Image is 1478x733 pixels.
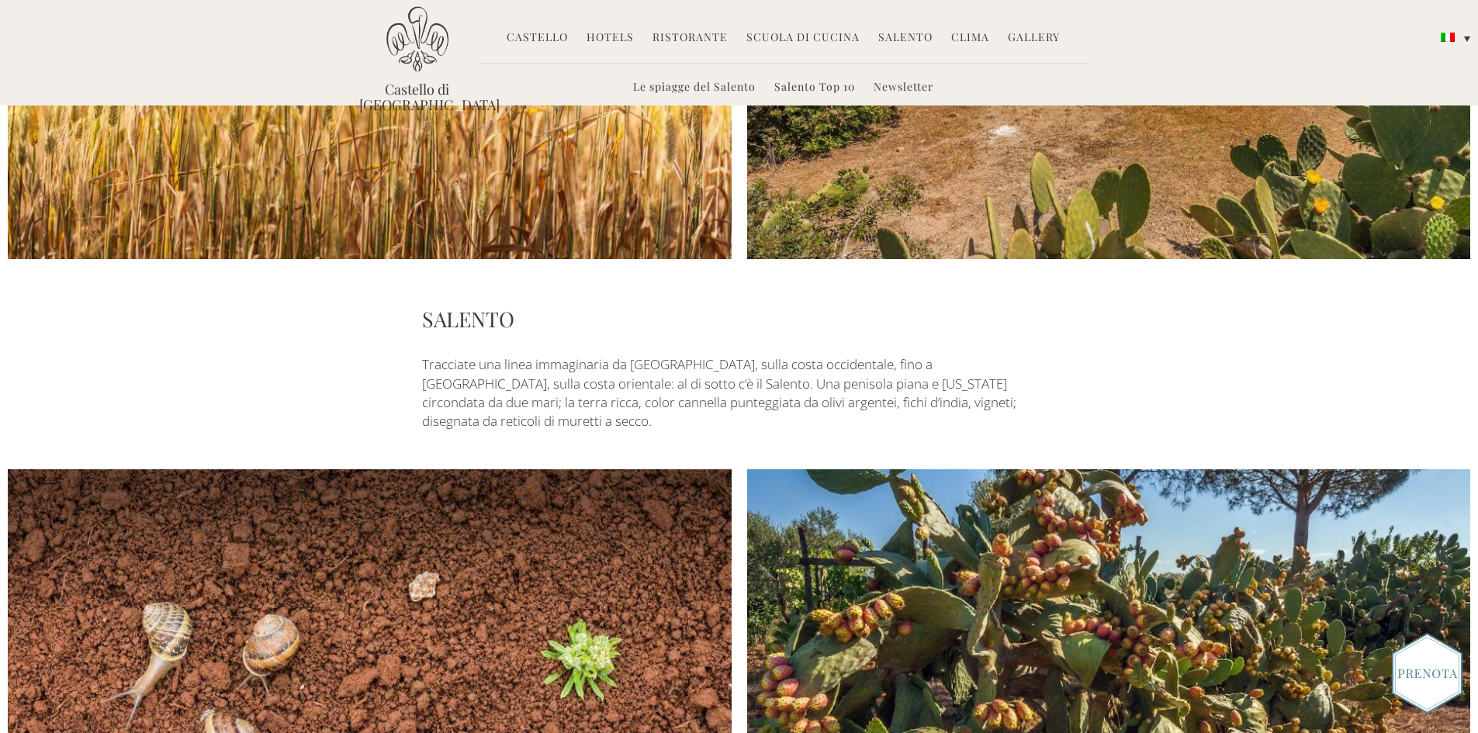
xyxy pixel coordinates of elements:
a: Newsletter [874,79,933,97]
a: Ristorante [652,29,728,47]
a: Salento Top 10 [774,79,855,97]
h3: SALENTO [422,303,1056,334]
a: Salento [878,29,933,47]
a: Castello [507,29,568,47]
a: Castello di [GEOGRAPHIC_DATA] [359,81,476,112]
a: Le spiagge del Salento [633,79,756,97]
a: Scuola di Cucina [746,29,860,47]
p: Tracciate una linea immaginaria da [GEOGRAPHIC_DATA], sulla costa occidentale, fino a [GEOGRAPHIC... [422,355,1056,430]
img: Italiano [1441,33,1455,42]
a: Hotels [587,29,634,47]
img: Castello di Ugento [386,6,448,72]
img: Book_Button_Italian.png [1392,633,1462,714]
a: Clima [951,29,989,47]
a: Gallery [1008,29,1060,47]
